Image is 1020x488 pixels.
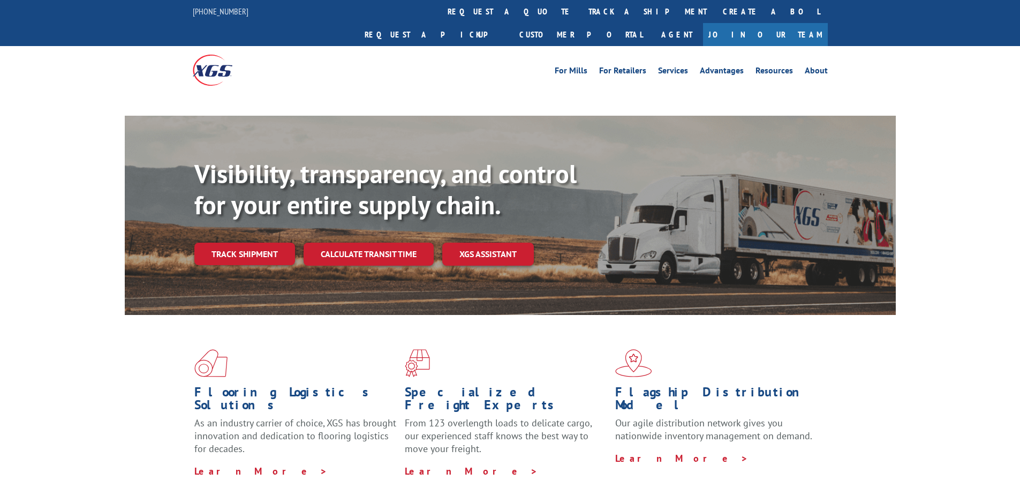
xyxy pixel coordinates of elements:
[194,157,577,221] b: Visibility, transparency, and control for your entire supply chain.
[615,417,812,442] span: Our agile distribution network gives you nationwide inventory management on demand.
[194,349,228,377] img: xgs-icon-total-supply-chain-intelligence-red
[511,23,651,46] a: Customer Portal
[615,349,652,377] img: xgs-icon-flagship-distribution-model-red
[555,66,587,78] a: For Mills
[805,66,828,78] a: About
[442,243,534,266] a: XGS ASSISTANT
[357,23,511,46] a: Request a pickup
[194,417,396,455] span: As an industry carrier of choice, XGS has brought innovation and dedication to flooring logistics...
[615,386,818,417] h1: Flagship Distribution Model
[651,23,703,46] a: Agent
[194,243,295,265] a: Track shipment
[405,465,538,477] a: Learn More >
[703,23,828,46] a: Join Our Team
[700,66,744,78] a: Advantages
[658,66,688,78] a: Services
[194,386,397,417] h1: Flooring Logistics Solutions
[193,6,248,17] a: [PHONE_NUMBER]
[599,66,646,78] a: For Retailers
[405,386,607,417] h1: Specialized Freight Experts
[405,349,430,377] img: xgs-icon-focused-on-flooring-red
[304,243,434,266] a: Calculate transit time
[194,465,328,477] a: Learn More >
[755,66,793,78] a: Resources
[405,417,607,464] p: From 123 overlength loads to delicate cargo, our experienced staff knows the best way to move you...
[615,452,749,464] a: Learn More >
